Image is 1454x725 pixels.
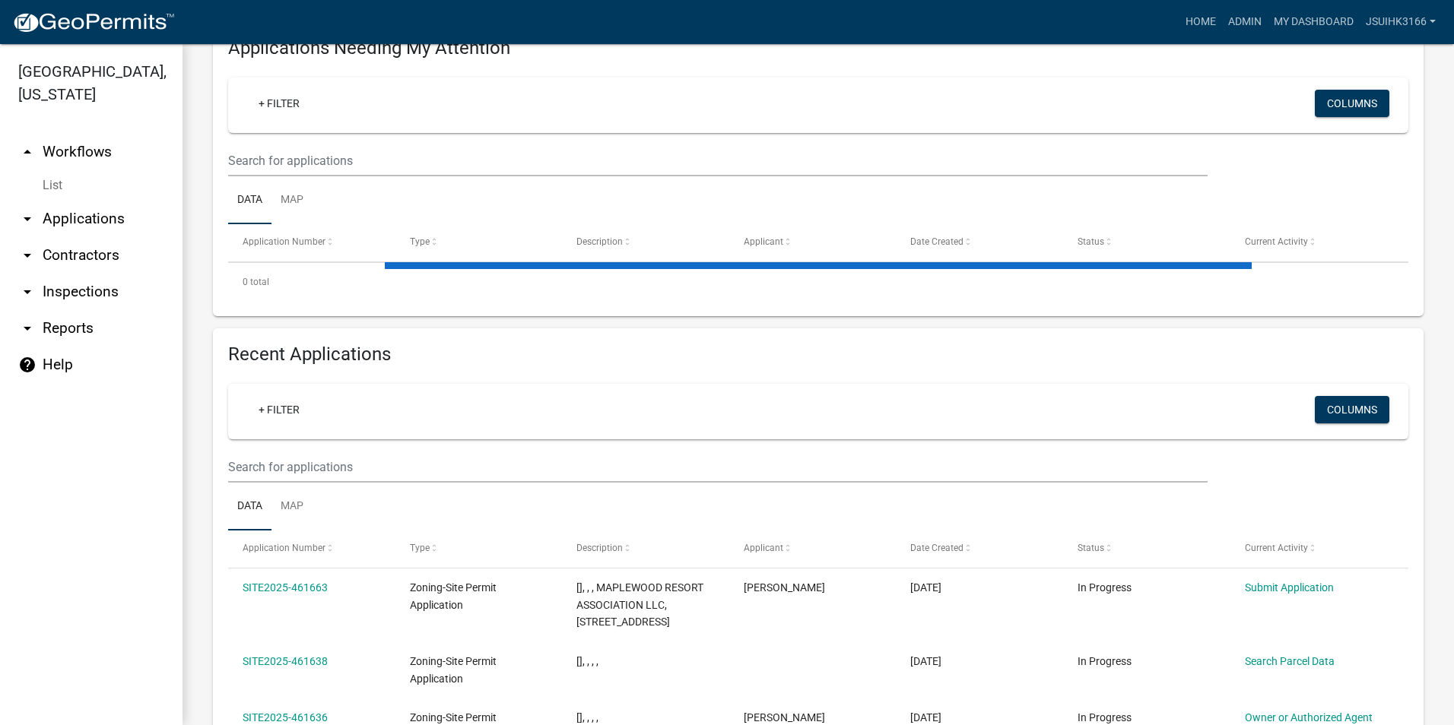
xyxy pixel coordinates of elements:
span: Melissa [744,711,825,723]
datatable-header-cell: Type [395,224,563,261]
a: + Filter [246,90,312,117]
span: Applicant [744,236,783,247]
i: arrow_drop_down [18,283,37,301]
a: SITE2025-461638 [243,655,328,667]
h4: Recent Applications [228,344,1408,366]
a: Jsuihk3166 [1360,8,1442,36]
span: [], , , , [576,655,598,667]
span: Status [1078,543,1104,553]
datatable-header-cell: Current Activity [1230,224,1397,261]
span: Description [576,543,623,553]
a: Data [228,483,271,531]
span: Date Created [910,236,964,247]
span: Type [410,236,430,247]
a: SITE2025-461636 [243,711,328,723]
a: Admin [1222,8,1268,36]
datatable-header-cell: Current Activity [1230,530,1397,567]
a: Owner or Authorized Agent [1245,711,1373,723]
input: Search for applications [228,145,1208,176]
span: Date Created [910,543,964,553]
datatable-header-cell: Status [1063,530,1230,567]
a: Data [228,176,271,225]
span: [], , , , [576,711,598,723]
span: Zoning-Site Permit Application [410,655,497,685]
span: Applicant [744,543,783,553]
span: In Progress [1078,655,1132,667]
a: Map [271,176,313,225]
datatable-header-cell: Date Created [896,530,1063,567]
datatable-header-cell: Description [562,530,729,567]
datatable-header-cell: Applicant [729,530,897,567]
a: + Filter [246,396,312,423]
datatable-header-cell: Applicant [729,224,897,261]
a: SITE2025-461663 [243,581,328,594]
datatable-header-cell: Application Number [228,530,395,567]
i: arrow_drop_down [18,246,37,264]
span: [], , , MAPLEWOOD RESORT ASSOCIATION LLC, 29773 CHA CHEE A BEACH RD [576,581,703,628]
i: arrow_drop_down [18,210,37,228]
span: Application Number [243,236,325,247]
span: Status [1078,236,1104,247]
span: Current Activity [1245,236,1308,247]
span: Current Activity [1245,543,1308,553]
a: My Dashboard [1268,8,1360,36]
a: Map [271,483,313,531]
span: 08/09/2025 [910,655,941,667]
span: 08/10/2025 [910,581,941,594]
datatable-header-cell: Date Created [896,224,1063,261]
span: In Progress [1078,711,1132,723]
span: Type [410,543,430,553]
span: 08/09/2025 [910,711,941,723]
span: Description [576,236,623,247]
datatable-header-cell: Type [395,530,563,567]
a: Submit Application [1245,581,1334,594]
span: Melissa [744,581,825,594]
i: help [18,356,37,374]
span: Application Number [243,543,325,553]
div: 0 total [228,263,1408,301]
datatable-header-cell: Application Number [228,224,395,261]
span: In Progress [1078,581,1132,594]
button: Columns [1315,396,1389,423]
button: Columns [1315,90,1389,117]
input: Search for applications [228,451,1208,483]
datatable-header-cell: Description [562,224,729,261]
h4: Applications Needing My Attention [228,37,1408,59]
datatable-header-cell: Status [1063,224,1230,261]
i: arrow_drop_down [18,319,37,337]
a: Home [1179,8,1222,36]
span: Zoning-Site Permit Application [410,581,497,611]
i: arrow_drop_up [18,143,37,161]
a: Search Parcel Data [1245,655,1335,667]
